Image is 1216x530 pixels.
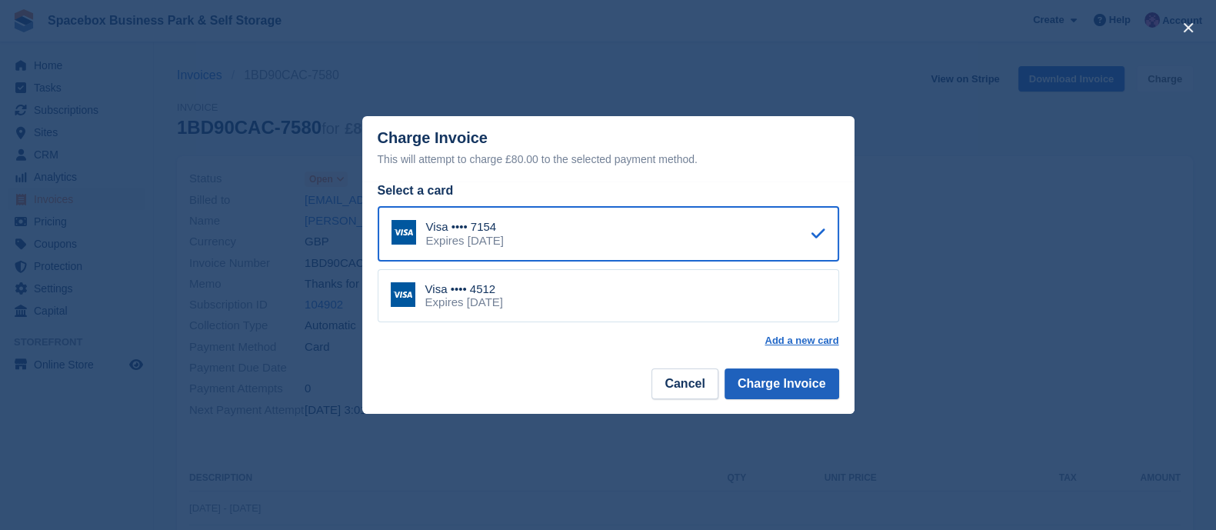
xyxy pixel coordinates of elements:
div: Expires [DATE] [425,295,503,309]
img: Visa Logo [391,282,415,307]
button: close [1176,15,1201,40]
button: Charge Invoice [725,368,839,399]
div: Visa •••• 7154 [426,220,504,234]
button: Cancel [651,368,718,399]
div: Charge Invoice [378,129,839,168]
div: Select a card [378,182,839,200]
div: This will attempt to charge £80.00 to the selected payment method. [378,150,839,168]
img: Visa Logo [391,220,416,245]
div: Visa •••• 4512 [425,282,503,296]
div: Expires [DATE] [426,234,504,248]
a: Add a new card [765,335,838,347]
